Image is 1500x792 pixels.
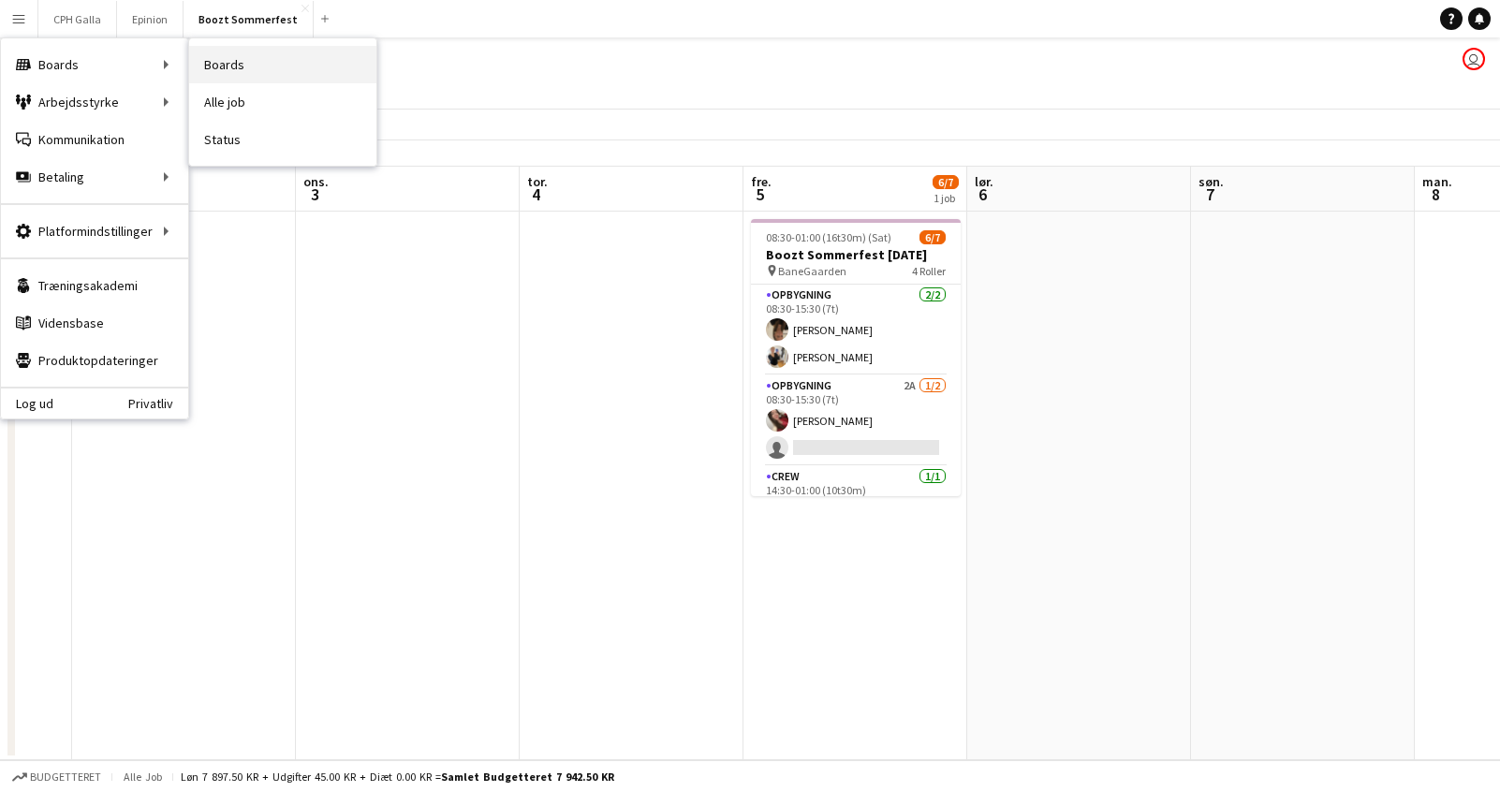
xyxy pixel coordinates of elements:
[751,375,961,466] app-card-role: Opbygning2A1/208:30-15:30 (7t)[PERSON_NAME]
[919,230,946,244] span: 6/7
[1,121,188,158] a: Kommunikation
[189,121,376,158] a: Status
[751,173,772,190] span: fre.
[751,246,961,263] h3: Boozt Sommerfest [DATE]
[120,770,165,784] span: Alle job
[912,264,946,278] span: 4 Roller
[189,46,376,83] a: Boards
[751,219,961,496] app-job-card: 08:30-01:00 (16t30m) (Sat)6/7Boozt Sommerfest [DATE] BaneGaarden4 RollerOpbygning2/208:30-15:30 (...
[9,767,104,787] button: Budgetteret
[527,173,548,190] span: tor.
[1463,48,1485,70] app-user-avatar: Alberte Ernstved-Rasmussen
[972,183,993,205] span: 6
[1,267,188,304] a: Træningsakademi
[751,466,961,530] app-card-role: Crew1/114:30-01:00 (10t30m)
[1,46,188,83] div: Boards
[128,396,188,411] a: Privatliv
[524,183,548,205] span: 4
[748,183,772,205] span: 5
[751,285,961,375] app-card-role: Opbygning2/208:30-15:30 (7t)[PERSON_NAME][PERSON_NAME]
[181,770,614,784] div: Løn 7 897.50 KR + Udgifter 45.00 KR + Diæt 0.00 KR =
[38,1,117,37] button: CPH Galla
[117,1,184,37] button: Epinion
[1196,183,1224,205] span: 7
[933,175,959,189] span: 6/7
[1,396,53,411] a: Log ud
[301,183,329,205] span: 3
[934,191,958,205] div: 1 job
[1,158,188,196] div: Betaling
[184,1,314,37] button: Boozt Sommerfest
[766,230,891,244] span: 08:30-01:00 (16t30m) (Sat)
[303,173,329,190] span: ons.
[778,264,846,278] span: BaneGaarden
[1,342,188,379] a: Produktopdateringer
[1,304,188,342] a: Vidensbase
[1419,183,1452,205] span: 8
[1,213,188,250] div: Platformindstillinger
[975,173,993,190] span: lør.
[30,770,101,784] span: Budgetteret
[189,83,376,121] a: Alle job
[441,770,614,784] span: Samlet budgetteret 7 942.50 KR
[1422,173,1452,190] span: man.
[1,83,188,121] div: Arbejdsstyrke
[1199,173,1224,190] span: søn.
